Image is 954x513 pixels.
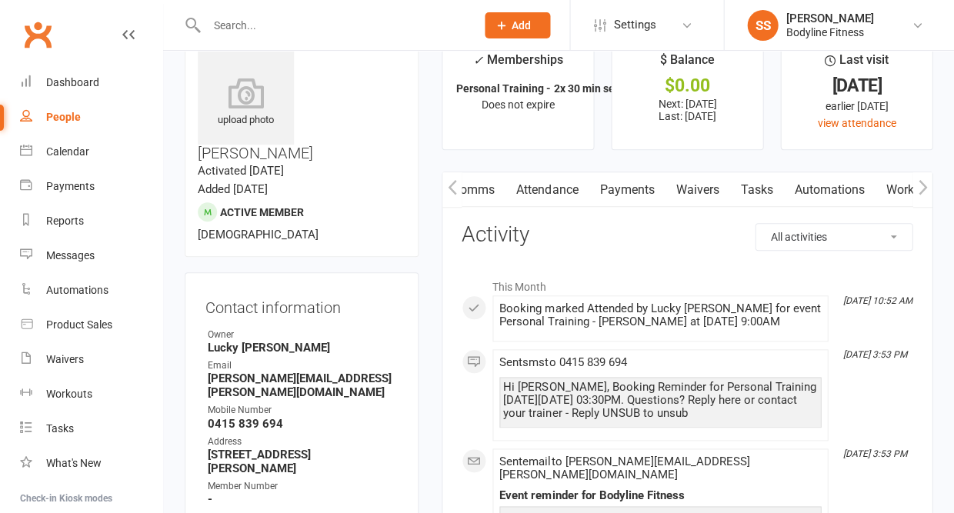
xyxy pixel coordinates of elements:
div: Address [208,435,398,449]
div: [PERSON_NAME] [786,12,873,25]
button: Add [485,12,550,38]
a: Comms [442,172,505,208]
a: What's New [20,446,162,481]
span: Sent email to [PERSON_NAME][EMAIL_ADDRESS][PERSON_NAME][DOMAIN_NAME] [499,455,749,481]
div: Email [208,358,398,373]
div: Bodyline Fitness [786,25,873,39]
span: [DEMOGRAPHIC_DATA] [198,228,319,242]
a: Payments [20,169,162,204]
a: Automations [783,172,875,208]
div: Payments [46,180,95,192]
time: Added [DATE] [198,182,268,196]
a: Waivers [20,342,162,377]
a: Clubworx [18,15,57,54]
div: [DATE] [795,78,918,94]
div: Tasks [46,422,74,435]
div: Memberships [472,50,562,78]
i: ✓ [472,53,482,68]
span: Active member [220,205,304,218]
a: Payments [589,172,665,208]
div: Last visit [825,50,889,78]
a: Tasks [729,172,783,208]
strong: - [208,492,398,506]
a: Workouts [20,377,162,411]
a: Workouts [875,172,948,208]
div: Event reminder for Bodyline Fitness [499,489,821,502]
span: Add [512,19,531,32]
div: Product Sales [46,318,112,331]
div: People [46,111,81,123]
strong: [PERSON_NAME][EMAIL_ADDRESS][PERSON_NAME][DOMAIN_NAME] [208,371,398,399]
div: Waivers [46,353,84,365]
div: Owner [208,328,398,342]
div: Calendar [46,145,89,158]
div: earlier [DATE] [795,98,918,115]
a: Dashboard [20,65,162,100]
p: Next: [DATE] Last: [DATE] [625,98,749,122]
div: What's New [46,457,102,469]
span: Sent sms to 0415 839 694 [499,355,626,369]
a: Calendar [20,135,162,169]
strong: 0415 839 694 [208,417,398,431]
strong: [STREET_ADDRESS][PERSON_NAME] [208,448,398,475]
a: Attendance [505,172,589,208]
li: This Month [462,271,912,295]
i: [DATE] 3:53 PM [842,349,906,360]
a: Waivers [665,172,729,208]
strong: Personal Training - 2x 30 min sessions [456,82,645,95]
a: People [20,100,162,135]
h3: Activity [462,223,912,247]
div: $0.00 [625,78,749,94]
div: upload photo [198,78,294,128]
span: Does not expire [481,98,554,111]
div: Mobile Number [208,403,398,418]
div: Automations [46,284,108,296]
strong: Lucky [PERSON_NAME] [208,341,398,355]
input: Search... [202,15,465,36]
div: Reports [46,215,84,227]
a: Tasks [20,411,162,446]
i: [DATE] 10:52 AM [842,295,912,306]
div: Hi [PERSON_NAME], Booking Reminder for Personal Training [DATE][DATE] 03:30PM. Questions? Reply h... [503,381,817,420]
div: Messages [46,249,95,261]
time: Activated [DATE] [198,164,284,178]
div: Dashboard [46,76,99,88]
a: Messages [20,238,162,273]
div: Member Number [208,479,398,494]
span: Settings [613,8,655,42]
a: Automations [20,273,162,308]
a: view attendance [817,117,896,129]
div: Booking marked Attended by Lucky [PERSON_NAME] for event Personal Training - [PERSON_NAME] at [DA... [499,302,821,328]
div: Workouts [46,388,92,400]
h3: [PERSON_NAME] [198,48,405,162]
div: $ Balance [659,50,714,78]
a: Product Sales [20,308,162,342]
a: Reports [20,204,162,238]
h3: Contact information [205,293,398,316]
div: SS [747,10,778,41]
i: [DATE] 3:53 PM [842,448,906,459]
